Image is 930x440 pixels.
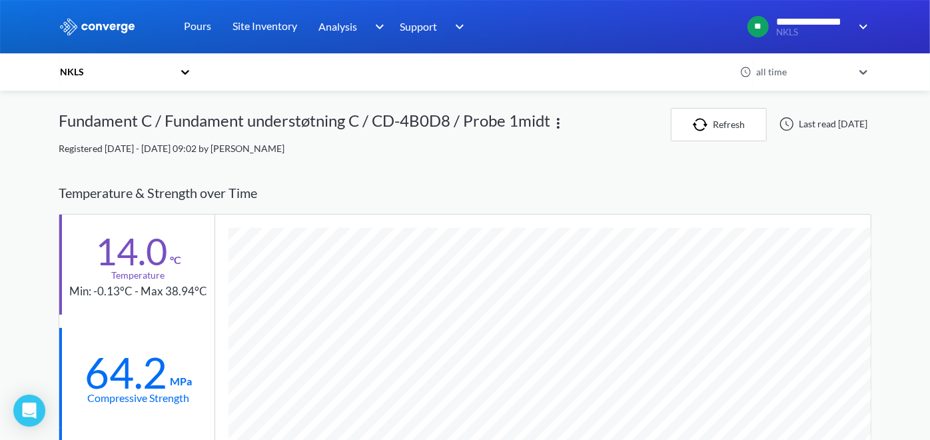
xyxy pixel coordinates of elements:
div: Min: -0.13°C - Max 38.94°C [69,283,207,301]
div: Open Intercom Messenger [13,395,45,427]
img: logo_ewhite.svg [59,18,136,35]
span: Support [400,18,437,35]
span: Registered [DATE] - [DATE] 09:02 by [PERSON_NAME] [59,143,284,154]
div: Compressive Strength [87,389,189,406]
div: Temperature [112,268,165,283]
img: icon-clock.svg [740,66,752,78]
div: Fundament C / Fundament understøtning C / CD-4B0D8 / Probe 1midt [59,108,550,141]
div: 64.2 [85,356,167,389]
img: downArrow.svg [366,19,388,35]
button: Refresh [671,108,767,141]
span: NKLS [776,27,850,37]
img: icon-refresh.svg [693,118,713,131]
div: NKLS [59,65,173,79]
div: 14.0 [95,235,167,268]
span: Analysis [318,18,357,35]
img: downArrow.svg [446,19,468,35]
div: all time [753,65,853,79]
img: downArrow.svg [850,19,871,35]
div: Last read [DATE] [772,116,871,132]
img: more.svg [550,115,566,131]
div: Temperature & Strength over Time [59,172,871,214]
